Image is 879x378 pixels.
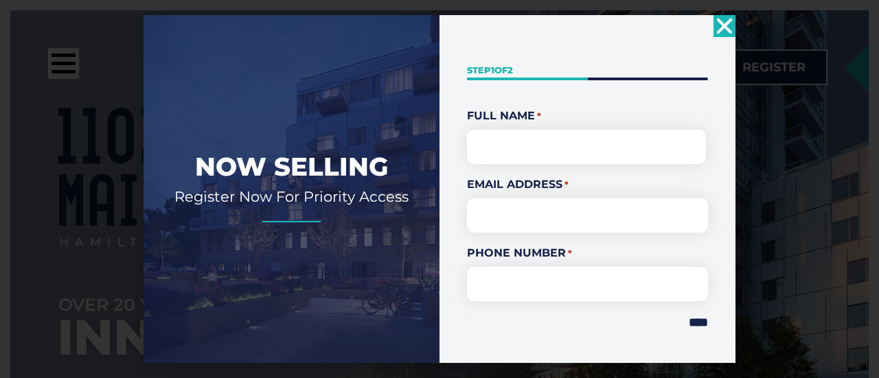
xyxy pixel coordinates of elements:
[467,108,708,124] legend: Full Name
[467,245,708,261] label: Phone Number
[164,187,419,206] h2: Register Now For Priority Access
[467,64,708,77] p: Step of
[164,150,419,183] h2: Now Selling
[714,15,735,37] a: Close
[467,176,708,193] label: Email Address
[507,64,513,75] span: 2
[491,64,494,75] span: 1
